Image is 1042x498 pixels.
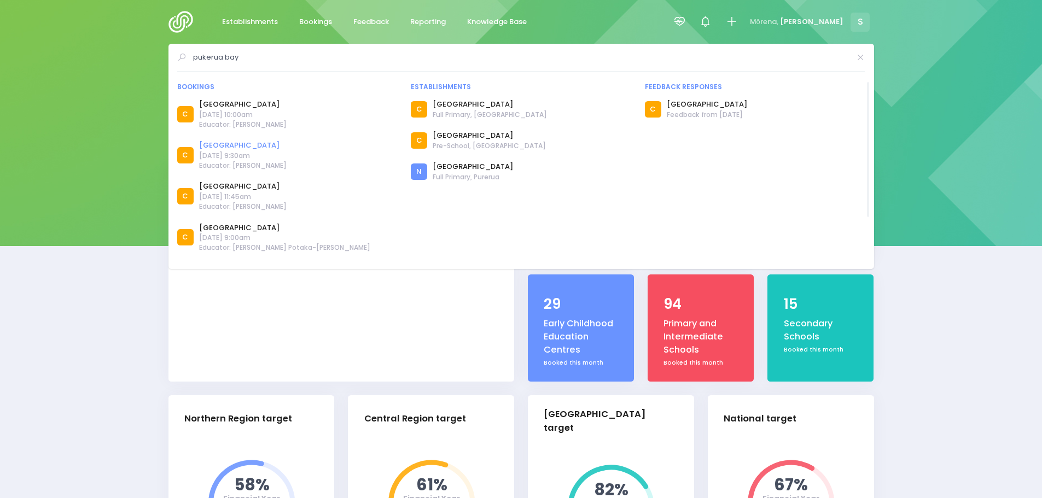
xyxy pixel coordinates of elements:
[433,141,546,151] span: Pre-School, [GEOGRAPHIC_DATA]
[411,132,427,149] div: C
[784,294,858,315] div: 15
[199,161,287,171] span: Educator: [PERSON_NAME]
[177,82,398,92] div: Bookings
[222,16,278,27] span: Establishments
[663,294,738,315] div: 94
[784,317,858,344] div: Secondary Schools
[290,11,341,33] a: Bookings
[544,317,618,357] div: Early Childhood Education Centres
[199,222,370,233] a: [GEOGRAPHIC_DATA]
[199,233,370,243] span: [DATE] 9:00am
[199,99,287,110] a: [GEOGRAPHIC_DATA]
[433,161,513,172] a: [GEOGRAPHIC_DATA]
[544,408,669,435] div: [GEOGRAPHIC_DATA] target
[199,192,287,202] span: [DATE] 11:45am
[177,147,194,163] div: C
[364,412,466,426] div: Central Region target
[750,16,778,27] span: Mōrena,
[663,359,738,367] div: Booked this month
[199,181,287,192] a: [GEOGRAPHIC_DATA]
[667,99,747,110] a: [GEOGRAPHIC_DATA]
[199,110,287,120] span: [DATE] 10:00am
[724,412,796,426] div: National target
[544,294,618,315] div: 29
[645,82,865,92] div: Feedback responses
[199,243,370,253] span: Educator: [PERSON_NAME] Potaka-[PERSON_NAME]
[784,345,858,354] div: Booked this month
[184,412,292,426] div: Northern Region target
[433,110,547,120] span: Full Primary, [GEOGRAPHIC_DATA]
[411,163,427,180] div: N
[199,151,287,161] span: [DATE] 9:30am
[411,101,427,118] div: C
[345,11,398,33] a: Feedback
[411,82,631,92] div: Establishments
[433,172,513,182] span: Full Primary, Purerua
[458,11,536,33] a: Knowledge Base
[667,110,747,120] span: Feedback from [DATE]
[177,188,194,204] div: C
[851,13,870,32] span: S
[199,120,287,130] span: Educator: [PERSON_NAME]
[199,202,287,212] span: Educator: [PERSON_NAME]
[193,49,850,66] input: Search for anything (like establishments, bookings, or feedback)
[213,11,287,33] a: Establishments
[780,16,843,27] span: [PERSON_NAME]
[401,11,455,33] a: Reporting
[199,140,287,151] a: [GEOGRAPHIC_DATA]
[544,359,618,367] div: Booked this month
[353,16,389,27] span: Feedback
[433,99,547,110] a: [GEOGRAPHIC_DATA]
[663,317,738,357] div: Primary and Intermediate Schools
[467,16,527,27] span: Knowledge Base
[433,130,546,141] a: [GEOGRAPHIC_DATA]
[410,16,446,27] span: Reporting
[299,16,332,27] span: Bookings
[168,11,200,33] img: Logo
[177,229,194,245] div: C
[177,106,194,122] div: C
[645,101,661,118] div: C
